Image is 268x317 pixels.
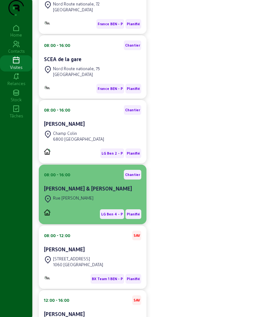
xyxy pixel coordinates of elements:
div: [GEOGRAPHIC_DATA] [53,71,100,77]
cam-card-title: [PERSON_NAME] [44,246,85,252]
div: Rue [PERSON_NAME] [53,195,93,201]
div: Nord Route nationale, 75 [53,66,100,71]
img: B2B - PVELEC [44,21,50,25]
span: France BEN - P [98,86,123,91]
span: LG Ben 4 - P [101,212,123,216]
span: Planifié [127,151,140,156]
div: [GEOGRAPHIC_DATA] [53,7,100,13]
img: PVELEC [44,148,50,155]
cam-card-title: [PERSON_NAME] [44,311,85,317]
span: BX Team 1 BEN - P [92,277,123,281]
div: 08:00 - 12:00 [44,233,70,238]
span: Planifié [127,22,140,26]
span: Chantier [125,43,140,48]
cam-card-title: [PERSON_NAME] [44,121,85,127]
span: SAV [134,298,140,302]
span: Chantier [125,108,140,112]
cam-card-title: [PERSON_NAME] & [PERSON_NAME] [44,185,132,191]
img: B2B - PVELEC [44,85,50,90]
div: 1060 [GEOGRAPHIC_DATA] [53,262,103,268]
cam-card-title: SCEA de la gare [44,56,81,62]
span: LG Ben 2 - P [102,151,123,156]
span: SAV [134,233,140,238]
span: Planifié [127,212,140,216]
span: Planifié [127,86,140,91]
div: 12:00 - 16:00 [44,297,69,303]
img: PVELEC [44,209,50,215]
div: 6800 [GEOGRAPHIC_DATA] [53,136,104,142]
div: 08:00 - 16:00 [44,107,70,113]
span: Planifié [127,277,140,281]
span: Chantier [125,172,140,177]
div: Nord Route nationale, 72 [53,1,100,7]
div: 08:00 - 16:00 [44,172,70,178]
div: 08:00 - 16:00 [44,42,70,48]
img: Monitoring et Maintenance [44,276,50,280]
div: Champ Colin [53,130,104,136]
span: France BEN - P [98,22,123,26]
div: [STREET_ADDRESS] [53,256,103,262]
